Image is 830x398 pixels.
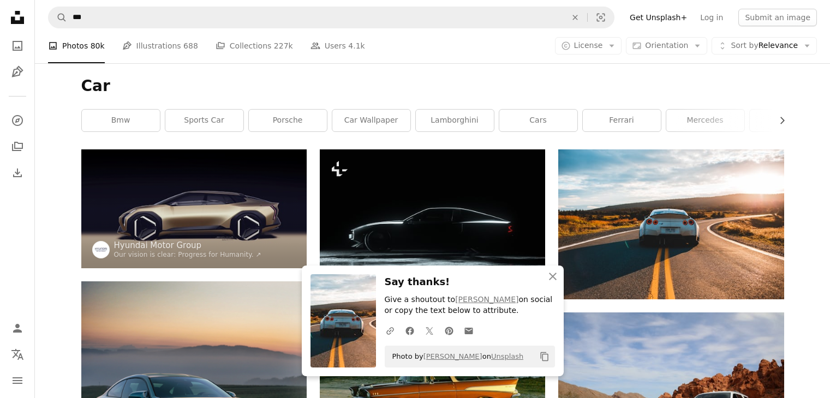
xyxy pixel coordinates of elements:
span: Relevance [731,40,798,51]
button: Visual search [588,7,614,28]
a: [PERSON_NAME] [455,295,518,304]
a: mercedes [666,110,744,131]
h3: Say thanks! [385,274,555,290]
a: road [750,110,828,131]
img: Go to Hyundai Motor Group's profile [92,241,110,258]
a: porsche [249,110,327,131]
a: parked white Ford Explorer SUV [558,382,784,392]
a: an orange and white car parked in front of a body of water [320,369,545,378]
a: Get Unsplash+ [623,9,694,26]
a: ferrari [583,110,661,131]
a: Our vision is clear: Progress for Humanity. ↗ [114,251,261,258]
h1: Car [81,76,784,96]
a: Users 4.1k [310,28,365,63]
a: Illustrations 688 [122,28,198,63]
button: License [555,37,622,55]
button: Clear [563,7,587,28]
a: Illustrations [7,61,28,83]
a: sports car [165,110,243,131]
span: Sort by [731,41,758,50]
a: Photos [7,35,28,57]
a: lamborghini [416,110,494,131]
img: a car parked in the dark with its lights on [320,149,545,276]
p: Give a shoutout to on social or copy the text below to attribute. [385,294,555,316]
a: Collections [7,136,28,158]
button: Copy to clipboard [535,347,554,366]
button: scroll list to the right [772,110,784,131]
a: [PERSON_NAME] [423,352,482,360]
span: 688 [183,40,198,52]
button: Menu [7,370,28,391]
a: Home — Unsplash [7,7,28,31]
img: silver sports coupe on asphalt road [558,149,784,299]
button: Search Unsplash [49,7,67,28]
button: Submit an image [738,9,817,26]
span: Orientation [645,41,688,50]
span: 227k [274,40,293,52]
a: Hyundai Motor Group [114,240,261,251]
button: Orientation [626,37,707,55]
a: Collections 227k [216,28,293,63]
a: a car parked in the dark with its lights on [320,208,545,218]
a: a concept car is shown in the dark [81,204,307,214]
a: Log in / Sign up [7,317,28,339]
a: cars [499,110,577,131]
span: 4.1k [348,40,365,52]
a: Share over email [459,319,479,341]
a: Share on Twitter [420,319,439,341]
button: Language [7,343,28,365]
a: Download History [7,162,28,184]
a: bmw [82,110,160,131]
a: Share on Pinterest [439,319,459,341]
a: Share on Facebook [400,319,420,341]
button: Sort byRelevance [712,37,817,55]
a: silver sports coupe on asphalt road [558,219,784,229]
a: Unsplash [491,352,523,360]
img: a concept car is shown in the dark [81,149,307,268]
a: Log in [694,9,730,26]
span: Photo by on [387,348,524,365]
span: License [574,41,603,50]
form: Find visuals sitewide [48,7,614,28]
a: car wallpaper [332,110,410,131]
a: Explore [7,110,28,131]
